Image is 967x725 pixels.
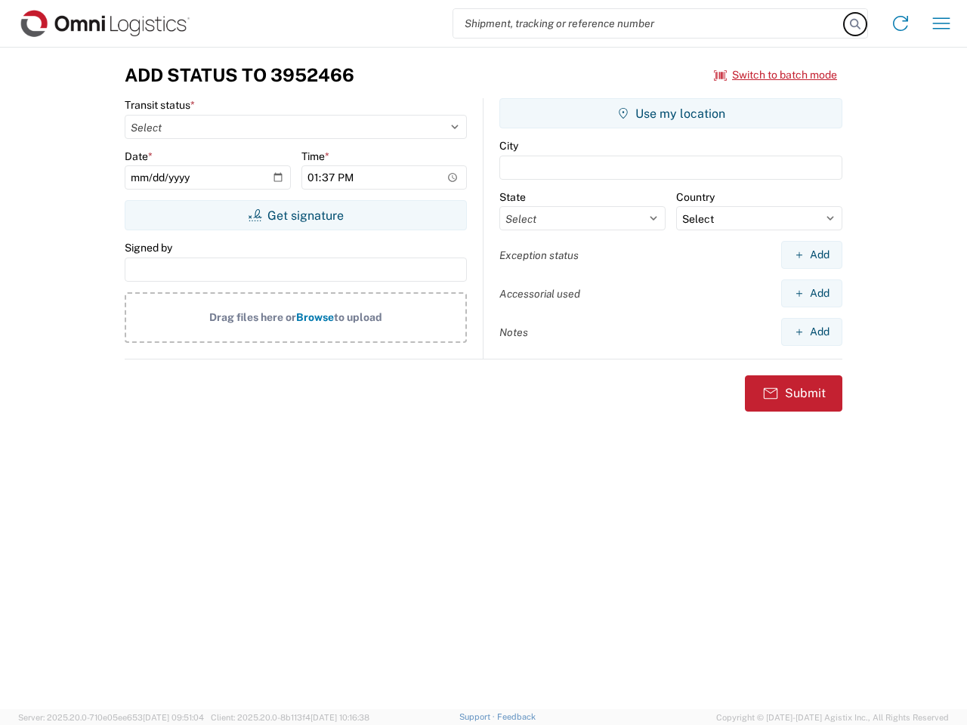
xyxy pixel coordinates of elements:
[499,248,579,262] label: Exception status
[745,375,842,412] button: Submit
[310,713,369,722] span: [DATE] 10:16:38
[781,318,842,346] button: Add
[334,311,382,323] span: to upload
[497,712,536,721] a: Feedback
[459,712,497,721] a: Support
[125,200,467,230] button: Get signature
[714,63,837,88] button: Switch to batch mode
[125,241,172,255] label: Signed by
[781,279,842,307] button: Add
[499,325,528,339] label: Notes
[125,98,195,112] label: Transit status
[499,139,518,153] label: City
[125,64,354,86] h3: Add Status to 3952466
[499,190,526,204] label: State
[781,241,842,269] button: Add
[209,311,296,323] span: Drag files here or
[499,287,580,301] label: Accessorial used
[301,150,329,163] label: Time
[676,190,715,204] label: Country
[125,150,153,163] label: Date
[499,98,842,128] button: Use my location
[143,713,204,722] span: [DATE] 09:51:04
[18,713,204,722] span: Server: 2025.20.0-710e05ee653
[716,711,949,724] span: Copyright © [DATE]-[DATE] Agistix Inc., All Rights Reserved
[296,311,334,323] span: Browse
[453,9,845,38] input: Shipment, tracking or reference number
[211,713,369,722] span: Client: 2025.20.0-8b113f4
